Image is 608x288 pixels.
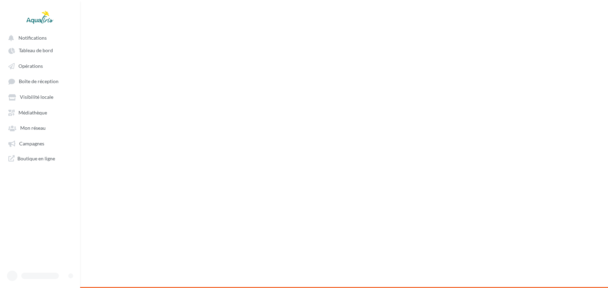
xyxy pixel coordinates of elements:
[4,75,76,88] a: Boîte de réception
[4,106,76,119] a: Médiathèque
[4,121,76,134] a: Mon réseau
[20,125,46,131] span: Mon réseau
[18,35,47,41] span: Notifications
[19,48,53,54] span: Tableau de bord
[4,44,76,56] a: Tableau de bord
[17,155,55,162] span: Boutique en ligne
[19,141,44,146] span: Campagnes
[18,110,47,115] span: Médiathèque
[19,79,59,85] span: Boîte de réception
[20,94,53,100] span: Visibilité locale
[4,59,76,72] a: Opérations
[4,137,76,150] a: Campagnes
[4,90,76,103] a: Visibilité locale
[18,63,43,69] span: Opérations
[4,152,76,165] a: Boutique en ligne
